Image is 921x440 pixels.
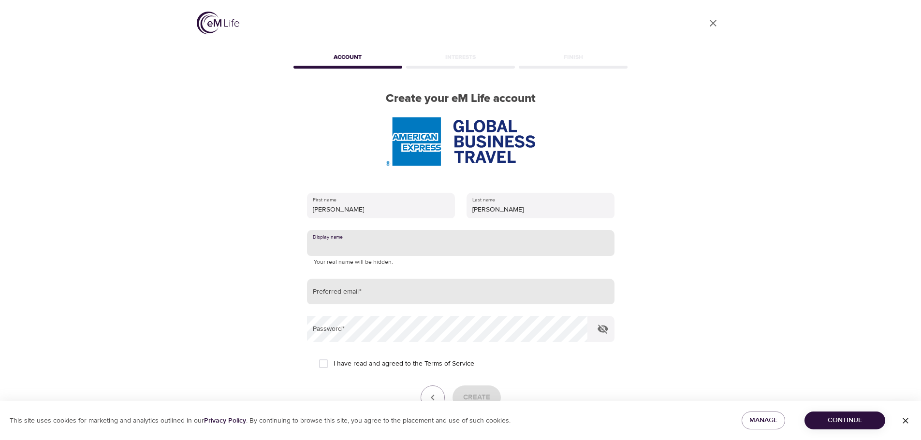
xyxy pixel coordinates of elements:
h2: Create your eM Life account [292,92,630,106]
a: Terms of Service [424,359,474,369]
button: Manage [742,412,785,429]
span: Manage [749,414,777,426]
img: logo [197,12,239,34]
img: AmEx%20GBT%20logo.png [386,117,535,166]
a: close [702,12,725,35]
span: Continue [812,414,877,426]
p: Your real name will be hidden. [314,257,608,267]
span: I have read and agreed to the [334,359,474,369]
a: Privacy Policy [204,416,246,425]
button: Continue [804,412,885,429]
